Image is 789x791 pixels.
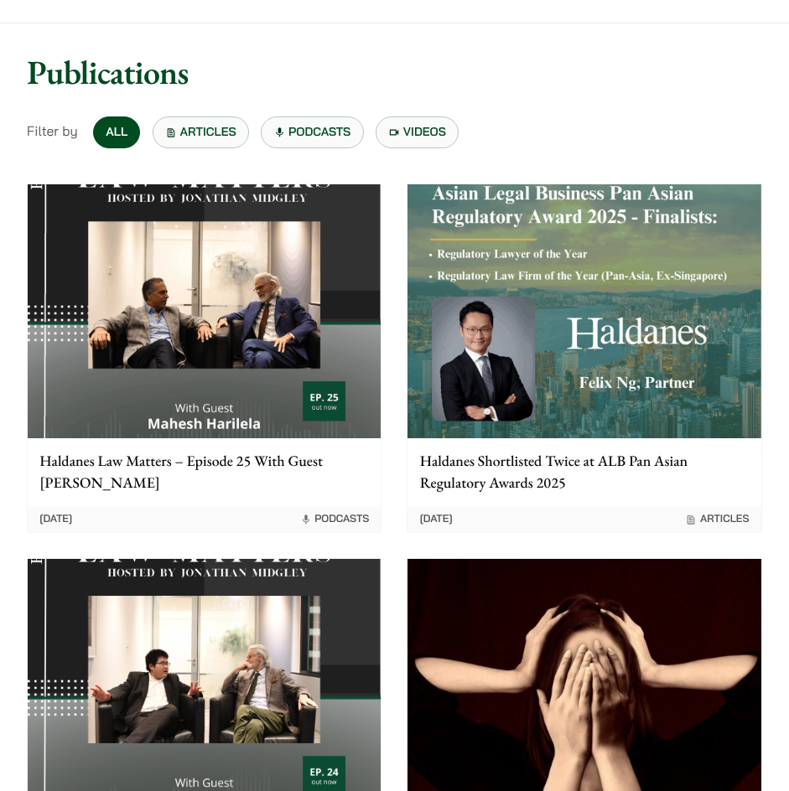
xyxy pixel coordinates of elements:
p: Haldanes Shortlisted Twice at ALB Pan Asian Regulatory Awards 2025 [420,451,750,495]
h1: Publications [27,52,762,92]
a: Haldanes Shortlisted Twice at ALB Pan Asian Regulatory Awards 2025 [DATE] Articles [407,184,761,533]
span: Filter by [27,121,78,141]
span: Articles [685,513,749,526]
a: All [93,116,140,148]
a: Videos [376,116,459,148]
a: Podcasts [261,116,363,148]
p: Haldanes Law Matters – Episode 25 With Guest [PERSON_NAME] [39,451,369,495]
a: Haldanes Law Matters – Episode 25 With Guest [PERSON_NAME] [DATE] Podcasts [27,184,382,533]
span: Podcasts [300,513,370,526]
time: [DATE] [420,513,453,526]
time: [DATE] [39,513,72,526]
a: Articles [153,116,249,148]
